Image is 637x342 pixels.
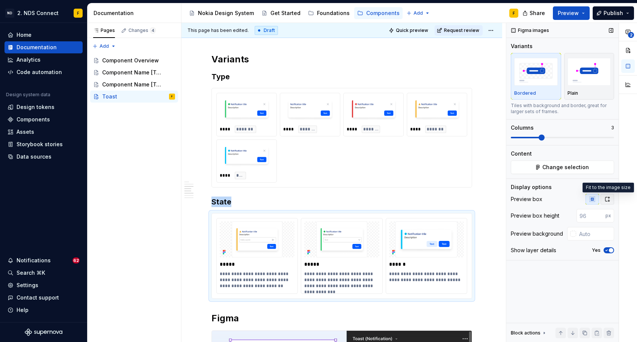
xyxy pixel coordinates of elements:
[568,90,578,96] p: Plain
[5,54,83,66] a: Analytics
[211,53,472,65] h2: Variants
[511,42,533,50] div: Variants
[511,160,614,174] button: Change selection
[604,9,623,17] span: Publish
[366,9,400,17] div: Components
[128,27,156,33] div: Changes
[404,8,432,18] button: Add
[511,212,559,219] div: Preview box height
[435,25,483,36] button: Request review
[5,126,83,138] a: Assets
[611,125,614,131] p: 3
[558,9,579,17] span: Preview
[583,183,634,192] div: Fit to the image size
[511,150,532,157] div: Content
[102,93,117,100] div: Toast
[17,116,50,123] div: Components
[186,6,403,21] div: Page tree
[511,53,561,100] button: placeholderBordered
[628,32,634,38] span: 2
[187,27,249,33] span: This page has been edited.
[102,81,164,88] div: Component Name [Template]
[605,213,611,219] p: px
[17,141,63,148] div: Storybook stories
[17,56,41,64] div: Analytics
[17,44,57,51] div: Documentation
[5,101,83,113] a: Design tokens
[593,6,634,20] button: Publish
[171,93,173,100] div: F
[93,27,115,33] div: Pages
[17,31,32,39] div: Home
[317,9,350,17] div: Foundations
[530,9,545,17] span: Share
[5,151,83,163] a: Data sources
[511,103,614,115] div: Tiles with background and border, great for larger sets of frames.
[511,247,556,254] div: Show layer details
[6,92,50,98] div: Design system data
[5,292,83,304] button: Contact support
[414,10,423,16] span: Add
[386,25,432,36] button: Quick preview
[258,7,303,19] a: Get Started
[90,79,178,91] a: Component Name [Template]
[5,41,83,53] a: Documentation
[5,279,83,291] a: Settings
[17,68,62,76] div: Code automation
[17,306,29,314] div: Help
[5,267,83,279] button: Search ⌘K
[17,153,51,160] div: Data sources
[198,9,254,17] div: Nokia Design System
[564,53,614,100] button: placeholderPlain
[90,41,118,51] button: Add
[2,5,86,21] button: ND2. NDS ConnectF
[444,27,479,33] span: Request review
[513,10,515,16] div: F
[511,195,542,203] div: Preview box
[17,281,38,289] div: Settings
[5,29,83,41] a: Home
[90,54,178,67] a: Component Overview
[519,6,550,20] button: Share
[592,247,601,253] label: Yes
[17,257,51,264] div: Notifications
[72,257,80,263] span: 62
[396,27,428,33] span: Quick preview
[25,328,62,336] svg: Supernova Logo
[511,230,563,238] div: Preview background
[211,197,472,207] h3: State
[568,58,611,85] img: placeholder
[5,138,83,150] a: Storybook stories
[255,26,278,35] div: Draft
[577,209,605,222] input: 96
[211,71,472,82] h3: Type
[150,27,156,33] span: 4
[542,163,589,171] span: Change selection
[17,128,34,136] div: Assets
[17,9,59,17] div: 2. NDS Connect
[305,7,353,19] a: Foundations
[5,254,83,266] button: Notifications62
[90,91,178,103] a: ToastF
[186,7,257,19] a: Nokia Design System
[576,227,614,241] input: Auto
[90,67,178,79] a: Component Name [Template]
[100,43,109,49] span: Add
[17,294,59,301] div: Contact support
[102,69,164,76] div: Component Name [Template]
[514,90,536,96] p: Bordered
[17,269,45,277] div: Search ⌘K
[102,57,159,64] div: Component Overview
[511,328,547,338] div: Block actions
[354,7,403,19] a: Components
[270,9,300,17] div: Get Started
[511,330,540,336] div: Block actions
[5,66,83,78] a: Code automation
[511,124,534,132] div: Columns
[514,58,558,85] img: placeholder
[211,312,472,324] h2: Figma
[17,103,54,111] div: Design tokens
[511,183,552,191] div: Display options
[90,54,178,103] div: Page tree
